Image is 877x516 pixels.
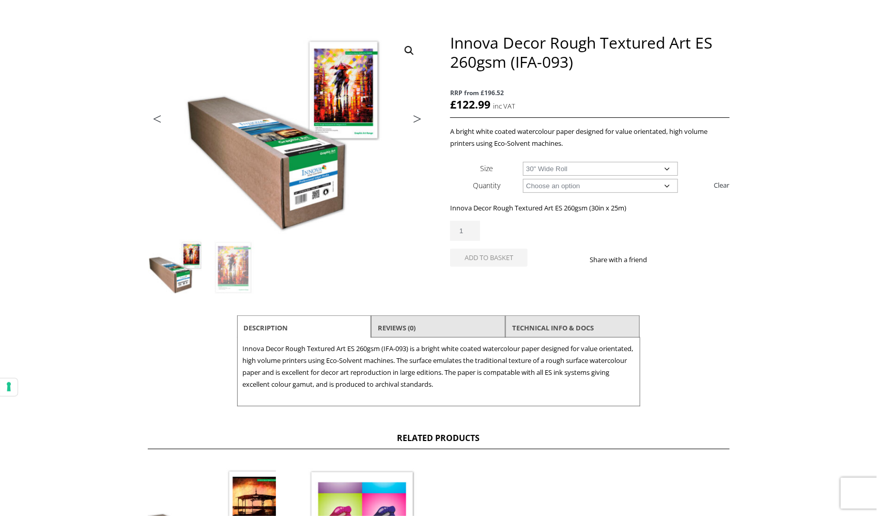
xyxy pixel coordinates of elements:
input: Product quantity [450,221,480,241]
h1: Innova Decor Rough Textured Art ES 260gsm (IFA-093) [450,33,729,71]
img: email sharing button [684,255,693,264]
a: View full-screen image gallery [400,41,419,60]
label: Quantity [473,180,500,190]
p: Share with a friend [590,254,659,266]
h2: Related products [148,432,730,449]
img: facebook sharing button [659,255,668,264]
a: Description [243,318,288,337]
img: Innova Decor Rough Textured Art ES 260gsm (IFA-093) [148,240,204,296]
a: Reviews (0) [378,318,416,337]
p: Innova Decor Rough Textured Art ES 260gsm (IFA-093) is a bright white coated watercolour paper de... [243,343,635,390]
a: Clear options [714,177,730,193]
a: TECHNICAL INFO & DOCS [512,318,594,337]
p: Innova Decor Rough Textured Art ES 260gsm (30in x 25m) [450,202,729,214]
img: Innova Decor Rough Textured Art ES 260gsm (IFA-093) - Image 2 [205,240,261,296]
label: Size [480,163,493,173]
span: £ [450,97,456,112]
img: twitter sharing button [672,255,680,264]
button: Add to basket [450,249,528,267]
bdi: 122.99 [450,97,490,112]
p: A bright white coated watercolour paper designed for value orientated, high volume printers using... [450,126,729,149]
span: RRP from £196.52 [450,87,729,99]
